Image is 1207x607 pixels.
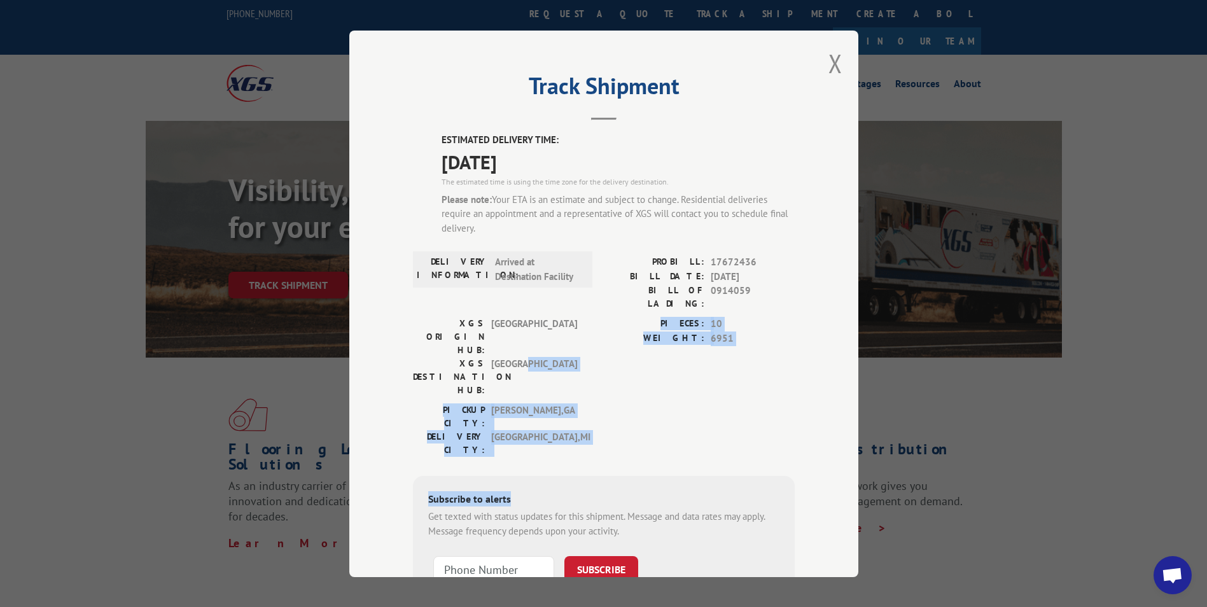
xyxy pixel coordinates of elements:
label: DELIVERY INFORMATION: [417,255,489,284]
label: DELIVERY CITY: [413,430,485,457]
span: 17672436 [711,255,795,270]
label: WEIGHT: [604,331,704,345]
div: Open chat [1154,556,1192,594]
span: [GEOGRAPHIC_DATA] [491,357,577,397]
div: Your ETA is an estimate and subject to change. Residential deliveries require an appointment and ... [442,192,795,235]
span: [PERSON_NAME] , GA [491,403,577,430]
button: Close modal [828,46,842,80]
span: 6951 [711,331,795,345]
span: Arrived at Destination Facility [495,255,581,284]
label: BILL OF LADING: [604,284,704,310]
label: BILL DATE: [604,269,704,284]
div: Subscribe to alerts [428,491,779,510]
span: [DATE] [442,147,795,176]
span: [DATE] [711,269,795,284]
h2: Track Shipment [413,77,795,101]
span: 10 [711,317,795,331]
label: XGS ORIGIN HUB: [413,317,485,357]
label: PICKUP CITY: [413,403,485,430]
span: [GEOGRAPHIC_DATA] [491,317,577,357]
div: The estimated time is using the time zone for the delivery destination. [442,176,795,187]
button: SUBSCRIBE [564,556,638,583]
label: XGS DESTINATION HUB: [413,357,485,397]
span: 0914059 [711,284,795,310]
label: PROBILL: [604,255,704,270]
label: ESTIMATED DELIVERY TIME: [442,133,795,148]
span: [GEOGRAPHIC_DATA] , MI [491,430,577,457]
strong: Please note: [442,193,492,205]
div: Get texted with status updates for this shipment. Message and data rates may apply. Message frequ... [428,510,779,538]
label: PIECES: [604,317,704,331]
input: Phone Number [433,556,554,583]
